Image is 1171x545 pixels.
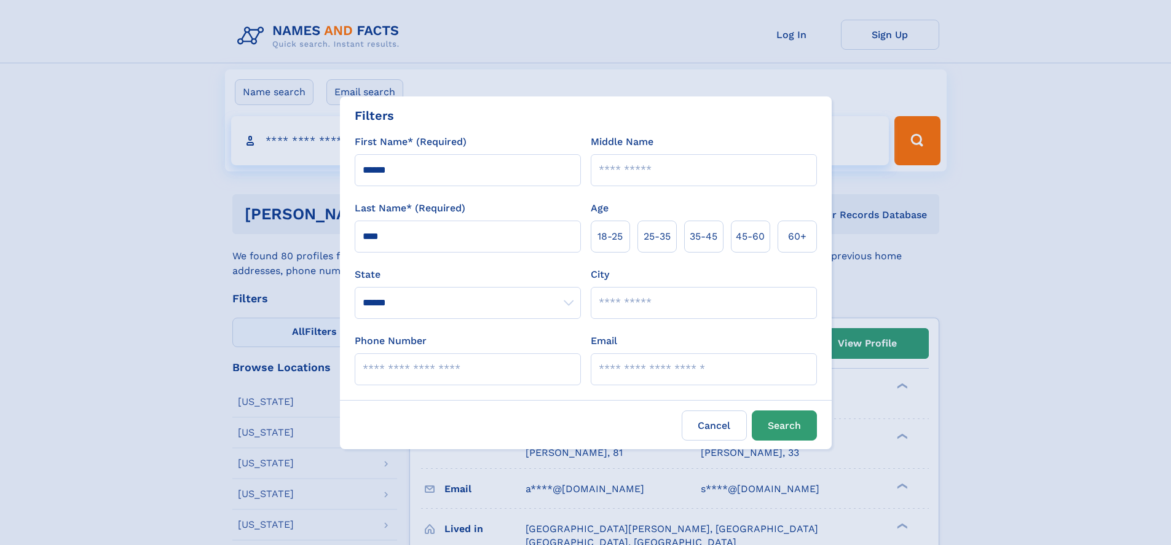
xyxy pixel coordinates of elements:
[355,135,467,149] label: First Name* (Required)
[690,229,717,244] span: 35‑45
[788,229,806,244] span: 60+
[591,135,653,149] label: Middle Name
[591,334,617,348] label: Email
[597,229,623,244] span: 18‑25
[355,334,427,348] label: Phone Number
[591,267,609,282] label: City
[644,229,671,244] span: 25‑35
[682,410,747,441] label: Cancel
[591,201,609,216] label: Age
[355,201,465,216] label: Last Name* (Required)
[355,267,581,282] label: State
[355,106,394,125] div: Filters
[736,229,765,244] span: 45‑60
[752,410,817,441] button: Search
